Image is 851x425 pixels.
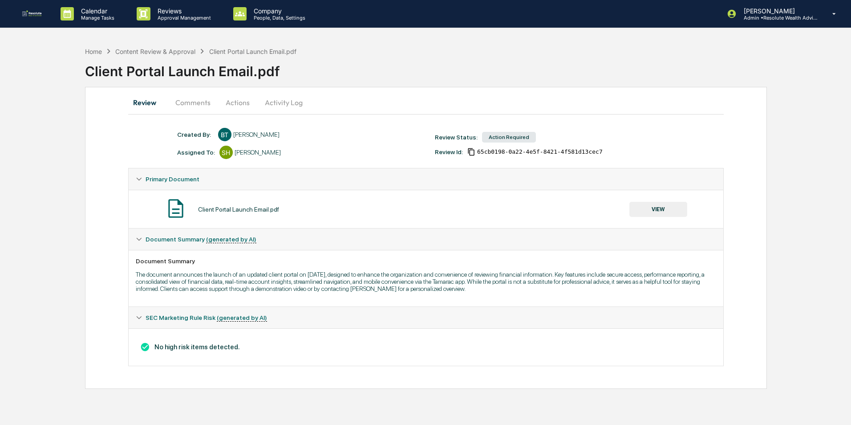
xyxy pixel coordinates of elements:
div: Review Status: [435,134,478,141]
button: Actions [218,92,258,113]
p: Calendar [74,7,119,15]
u: (generated by AI) [206,236,256,243]
div: SH [219,146,233,159]
div: Review Id: [435,148,463,155]
span: Document Summary [146,236,256,243]
div: Document Summary (generated by AI) [129,229,723,250]
div: secondary tabs example [128,92,724,113]
div: Assigned To: [177,149,215,156]
p: Company [247,7,310,15]
img: logo [21,10,43,17]
div: Client Portal Launch Email.pdf [198,206,279,213]
p: Admin • Resolute Wealth Advisor [737,15,819,21]
div: Document Summary [136,257,716,265]
p: The document announces the launch of an updated client portal on [DATE], designed to enhance the ... [136,271,716,292]
u: (generated by AI) [217,314,267,322]
p: Approval Management [150,15,215,21]
div: Document Summary (generated by AI) [129,328,723,366]
button: Activity Log [258,92,310,113]
p: Manage Tasks [74,15,119,21]
div: Primary Document [129,190,723,228]
button: Review [128,92,168,113]
div: SEC Marketing Rule Risk (generated by AI) [129,307,723,328]
p: People, Data, Settings [247,15,310,21]
div: [PERSON_NAME] [235,149,281,156]
span: Copy Id [467,148,475,156]
img: Document Icon [165,197,187,220]
div: Primary Document [129,168,723,190]
button: Comments [168,92,218,113]
div: [PERSON_NAME] [233,131,280,138]
div: Action Required [482,132,536,143]
span: 65cb0198-0a22-4e5f-8421-4f581d13cec7 [477,148,603,155]
div: Created By: ‎ ‎ [177,131,214,138]
button: VIEW [629,202,687,217]
div: BT [218,128,231,141]
div: Home [85,48,102,55]
p: [PERSON_NAME] [737,7,819,15]
span: Primary Document [146,176,199,183]
div: Content Review & Approval [115,48,195,55]
div: Client Portal Launch Email.pdf [209,48,296,55]
div: Document Summary (generated by AI) [129,250,723,306]
h3: No high risk items detected. [136,342,716,352]
span: SEC Marketing Rule Risk [146,314,267,321]
div: Client Portal Launch Email.pdf [85,56,851,79]
p: Reviews [150,7,215,15]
